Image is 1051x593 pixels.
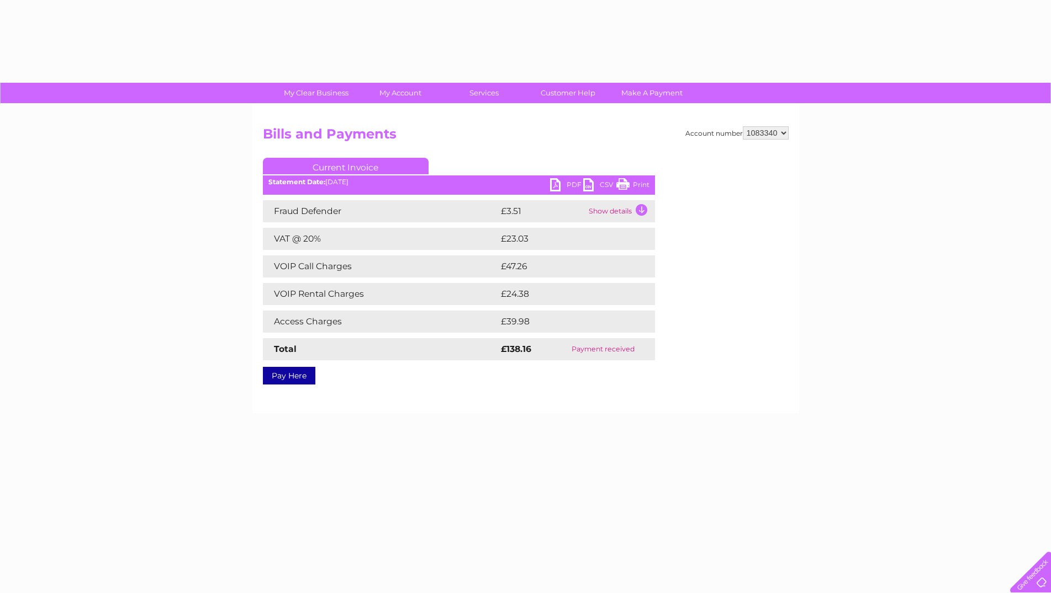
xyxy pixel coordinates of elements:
[355,83,446,103] a: My Account
[498,228,632,250] td: £23.03
[616,178,649,194] a: Print
[522,83,614,103] a: Customer Help
[274,344,297,354] strong: Total
[583,178,616,194] a: CSV
[263,255,498,277] td: VOIP Call Charges
[263,200,498,222] td: Fraud Defender
[439,83,530,103] a: Services
[685,126,789,140] div: Account number
[498,200,586,222] td: £3.51
[498,255,632,277] td: £47.26
[263,126,789,147] h2: Bills and Payments
[263,158,429,174] a: Current Invoice
[263,367,315,384] a: Pay Here
[586,200,655,222] td: Show details
[263,283,498,305] td: VOIP Rental Charges
[552,338,654,360] td: Payment received
[606,83,698,103] a: Make A Payment
[498,283,633,305] td: £24.38
[263,178,655,186] div: [DATE]
[263,311,498,333] td: Access Charges
[550,178,583,194] a: PDF
[271,83,362,103] a: My Clear Business
[263,228,498,250] td: VAT @ 20%
[498,311,633,333] td: £39.98
[268,178,325,186] b: Statement Date:
[501,344,531,354] strong: £138.16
